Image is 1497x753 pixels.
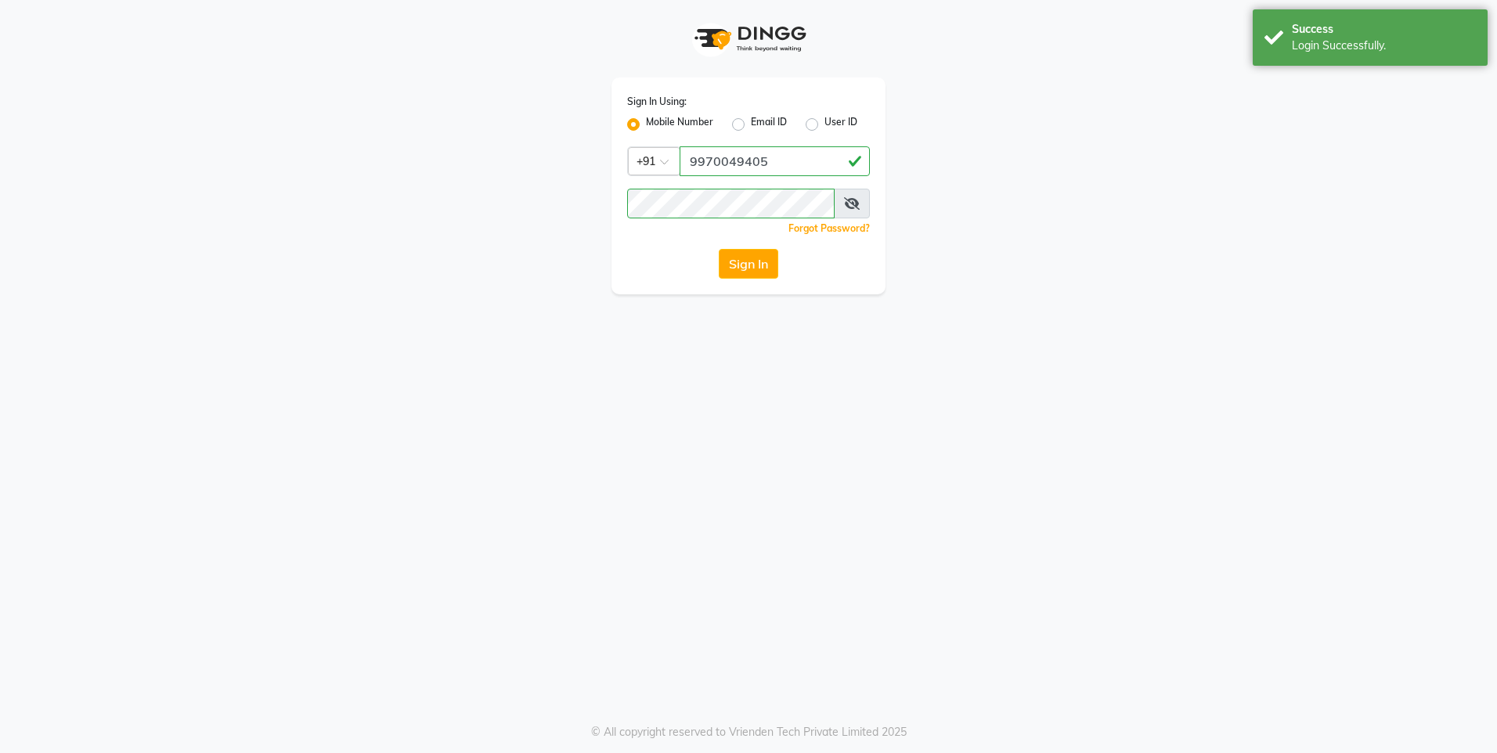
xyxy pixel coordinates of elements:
a: Forgot Password? [788,222,870,234]
label: Sign In Using: [627,95,687,109]
label: Email ID [751,115,787,134]
input: Username [680,146,870,176]
img: logo1.svg [686,16,811,62]
label: User ID [824,115,857,134]
label: Mobile Number [646,115,713,134]
input: Username [627,189,835,218]
div: Success [1292,21,1476,38]
button: Sign In [719,249,778,279]
div: Login Successfully. [1292,38,1476,54]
